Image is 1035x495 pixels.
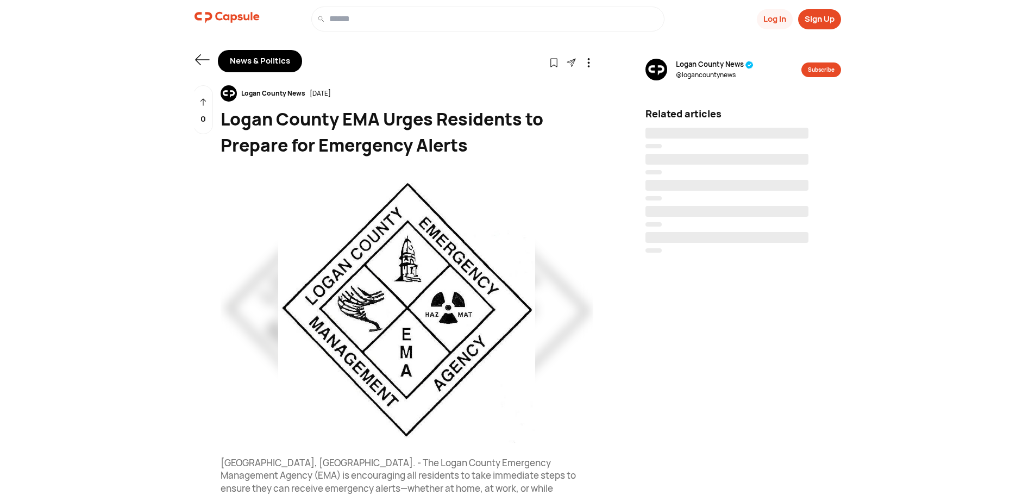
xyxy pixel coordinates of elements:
span: ‌ [645,248,662,253]
img: resizeImage [221,85,237,102]
span: ‌ [645,154,808,165]
span: Logan County News [676,59,754,70]
img: resizeImage [221,171,593,443]
div: Logan County EMA Urges Residents to Prepare for Emergency Alerts [221,106,593,158]
div: News & Politics [218,50,302,72]
div: Logan County News [237,89,310,98]
img: tick [745,61,754,69]
span: ‌ [645,128,808,139]
a: logo [195,7,260,32]
span: ‌ [645,222,662,227]
span: ‌ [645,206,808,217]
span: ‌ [645,196,662,200]
img: logo [195,7,260,28]
span: ‌ [645,144,662,148]
p: 0 [200,113,206,126]
span: ‌ [645,180,808,191]
span: ‌ [645,170,662,174]
span: ‌ [645,232,808,243]
span: @ logancountynews [676,70,754,80]
button: Subscribe [801,62,841,77]
button: Log In [757,9,793,29]
img: resizeImage [645,59,667,80]
div: Related articles [645,106,841,121]
div: [DATE] [310,89,331,98]
button: Sign Up [798,9,841,29]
